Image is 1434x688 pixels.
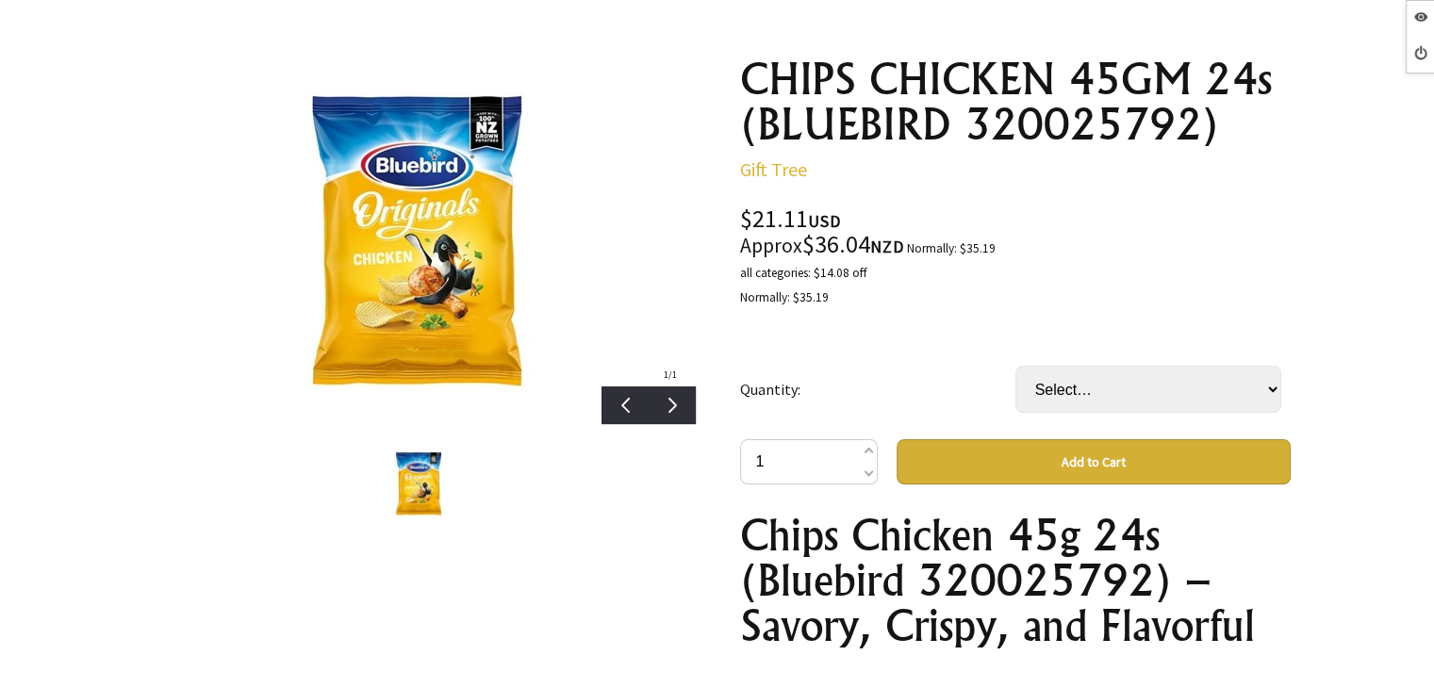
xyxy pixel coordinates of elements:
div: /1 [645,363,696,386]
small: Approx [740,233,802,258]
span: 1 [664,369,668,381]
small: all categories: $14.08 off Normally: $35.19 [740,265,866,305]
button: Add to Cart [897,439,1291,484]
img: CHIPS CHICKEN 45GM 24s (BLUEBIRD 320025792) [229,75,609,405]
h1: CHIPS CHICKEN 45GM 24s (BLUEBIRD 320025792) [740,57,1291,147]
small: Normally: $35.19 [907,240,996,256]
span: USD [808,210,841,232]
a: Gift Tree [740,157,807,181]
span: $21.11 $36.04 [740,203,904,259]
img: CHIPS CHICKEN 45GM 24s (BLUEBIRD 320025792) [378,448,461,519]
h1: Chips Chicken 45g 24s (Bluebird 320025792) – Savory, Crispy, and Flavorful [740,513,1291,648]
span: NZD [870,236,904,257]
td: Quantity: [740,339,1015,439]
